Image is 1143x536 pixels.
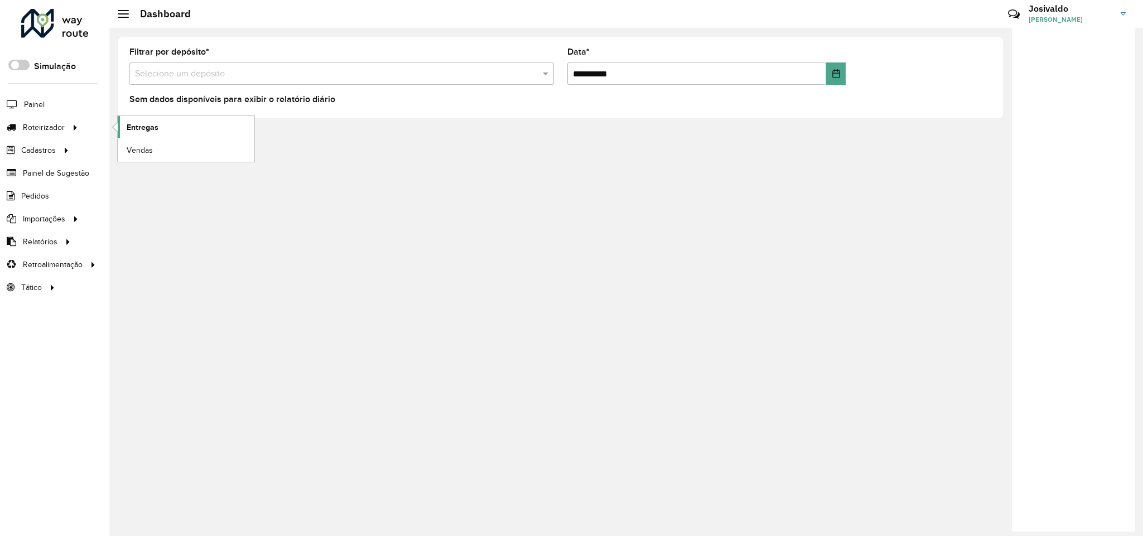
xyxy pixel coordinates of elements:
[129,8,191,20] h2: Dashboard
[1029,3,1112,14] h3: Josivaldo
[23,122,65,133] span: Roteirizador
[23,259,83,271] span: Retroalimentação
[21,144,56,156] span: Cadastros
[127,122,158,133] span: Entregas
[21,282,42,293] span: Tático
[34,60,76,73] label: Simulação
[118,116,254,138] a: Entregas
[129,45,209,59] label: Filtrar por depósito
[23,236,57,248] span: Relatórios
[21,190,49,202] span: Pedidos
[129,93,335,106] label: Sem dados disponíveis para exibir o relatório diário
[1002,2,1026,26] a: Contato Rápido
[127,144,153,156] span: Vendas
[826,62,846,85] button: Choose Date
[118,139,254,161] a: Vendas
[567,45,590,59] label: Data
[24,99,45,110] span: Painel
[23,167,89,179] span: Painel de Sugestão
[23,213,65,225] span: Importações
[1029,15,1112,25] span: [PERSON_NAME]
